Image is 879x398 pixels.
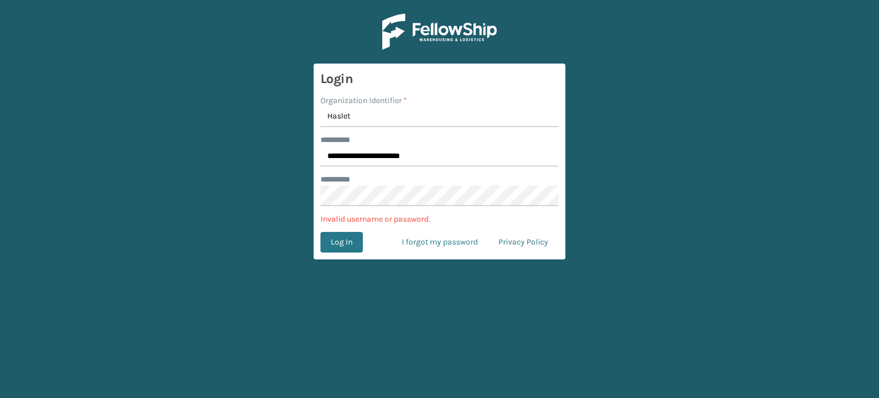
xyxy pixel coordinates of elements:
img: Logo [382,14,497,50]
p: Invalid username or password. [320,213,559,225]
button: Log In [320,232,363,253]
h3: Login [320,70,559,88]
label: Organization Identifier [320,94,407,107]
a: Privacy Policy [488,232,559,253]
a: I forgot my password [391,232,488,253]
